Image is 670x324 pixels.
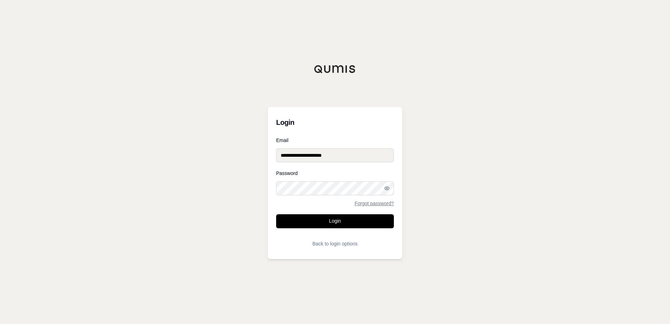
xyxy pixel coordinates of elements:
img: Qumis [314,65,356,73]
label: Password [276,171,394,176]
button: Back to login options [276,237,394,251]
button: Login [276,214,394,228]
label: Email [276,138,394,143]
a: Forgot password? [355,201,394,206]
h3: Login [276,115,394,129]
